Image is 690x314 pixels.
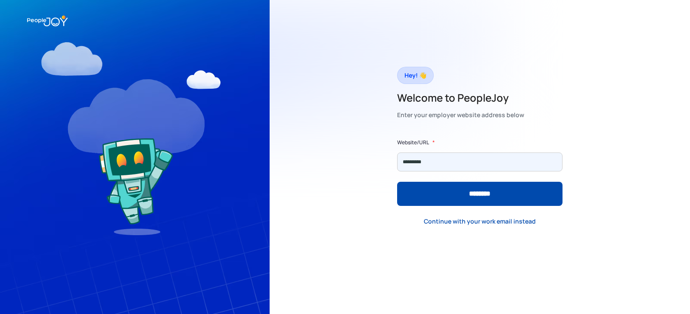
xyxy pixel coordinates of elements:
[397,138,563,206] form: Form
[424,217,536,226] div: Continue with your work email instead
[397,138,429,147] label: Website/URL
[397,109,524,121] div: Enter your employer website address below
[417,212,543,230] a: Continue with your work email instead
[397,91,524,105] h2: Welcome to PeopleJoy
[404,69,426,81] div: Hey! 👋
